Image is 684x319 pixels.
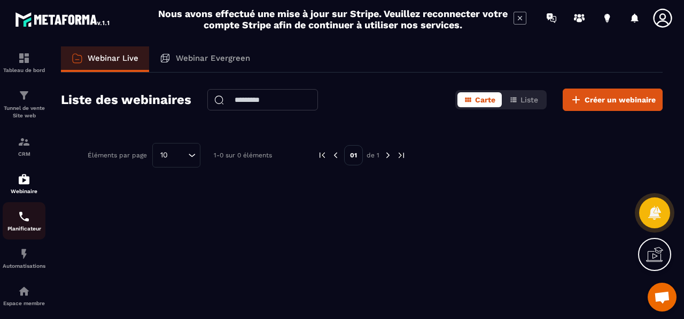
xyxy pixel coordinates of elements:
[367,151,379,159] p: de 1
[383,150,393,160] img: next
[172,149,185,161] input: Search for option
[152,143,200,168] div: Search for option
[475,95,495,104] span: Carte
[18,52,30,65] img: formation
[3,105,45,119] p: Tunnel de vente Site web
[503,92,545,107] button: Liste
[520,95,538,104] span: Liste
[18,210,30,223] img: scheduler
[15,10,111,29] img: logo
[3,151,45,157] p: CRM
[3,263,45,269] p: Automatisations
[18,285,30,298] img: automations
[88,53,138,63] p: Webinar Live
[158,8,508,30] h2: Nous avons effectué une mise à jour sur Stripe. Veuillez reconnecter votre compte Stripe afin de ...
[317,150,327,160] img: prev
[3,240,45,277] a: automationsautomationsAutomatisations
[331,150,340,160] img: prev
[18,89,30,102] img: formation
[3,188,45,194] p: Webinaire
[3,165,45,202] a: automationsautomationsWebinaire
[3,202,45,240] a: schedulerschedulerPlanificateur
[585,94,656,105] span: Créer un webinaire
[563,89,663,111] button: Créer un webinaire
[61,89,191,110] h2: Liste des webinaires
[3,44,45,81] a: formationformationTableau de bord
[397,150,406,160] img: next
[61,46,149,72] a: Webinar Live
[88,151,147,159] p: Éléments par page
[3,81,45,127] a: formationformationTunnel de vente Site web
[18,135,30,148] img: formation
[648,283,677,312] div: Ouvrir le chat
[344,145,363,165] p: 01
[214,151,272,159] p: 1-0 sur 0 éléments
[3,127,45,165] a: formationformationCRM
[18,248,30,260] img: automations
[176,53,250,63] p: Webinar Evergreen
[3,67,45,73] p: Tableau de bord
[3,226,45,232] p: Planificateur
[457,92,502,107] button: Carte
[18,173,30,186] img: automations
[3,277,45,314] a: automationsautomationsEspace membre
[3,300,45,306] p: Espace membre
[157,149,172,161] span: 10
